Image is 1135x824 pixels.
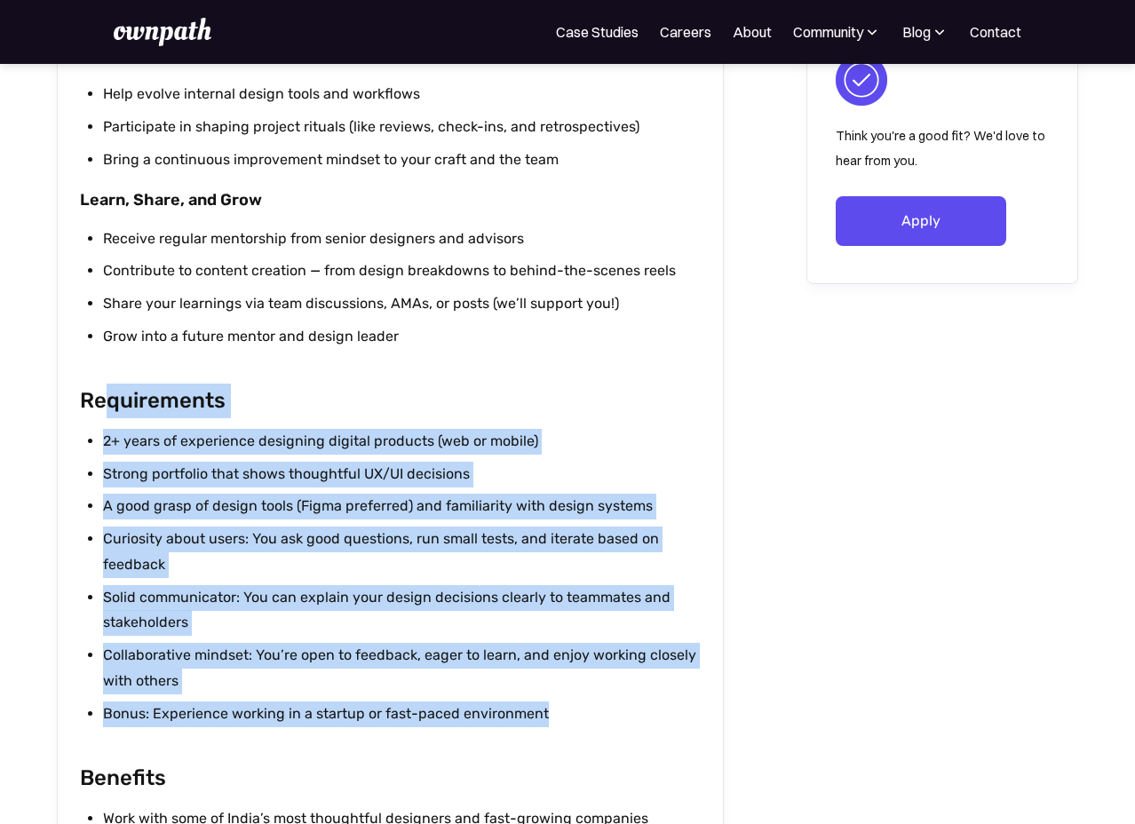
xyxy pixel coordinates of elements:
[103,643,701,694] li: Collaborative mindset: You’re open to feedback, eager to learn, and enjoy working closely with ot...
[80,761,701,796] h2: Benefits
[103,494,701,519] li: A good grasp of design tools (Figma preferred) and familiarity with design systems
[836,196,1006,246] a: Apply
[793,21,881,43] div: Community
[103,324,701,350] li: Grow into a future mentor and design leader
[103,585,701,637] li: Solid communicator: You can explain your design decisions clearly to teammates and stakeholders
[103,527,701,578] li: Curiosity about users: You ask good questions, run small tests, and iterate based on feedback
[660,21,711,43] a: Careers
[80,384,701,418] h2: Requirements
[902,21,931,43] div: Blog
[733,21,772,43] a: About
[103,429,701,455] li: 2+ years of experience designing digital products (web or mobile)
[556,21,639,43] a: Case Studies
[103,115,701,140] li: Participate in shaping project rituals (like reviews, check-ins, and retrospectives)
[970,21,1021,43] a: Contact
[103,462,701,487] li: Strong portfolio that shows thoughtful UX/UI decisions
[793,21,863,43] div: Community
[103,701,701,727] li: Bonus: Experience working in a startup or fast-paced environment
[80,190,262,210] strong: Learn, Share, and Grow
[103,258,701,284] li: Contribute to content creation — from design breakdowns to behind-the-scenes reels
[103,147,701,173] li: Bring a continuous improvement mindset to your craft and the team
[103,226,701,252] li: Receive regular mentorship from senior designers and advisors
[836,123,1049,173] p: Think you're a good fit? We'd love to hear from you.
[902,21,948,43] div: Blog
[103,291,701,317] li: Share your learnings via team discussions, AMAs, or posts (we’ll support you!)
[103,82,701,107] li: Help evolve internal design tools and workflows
